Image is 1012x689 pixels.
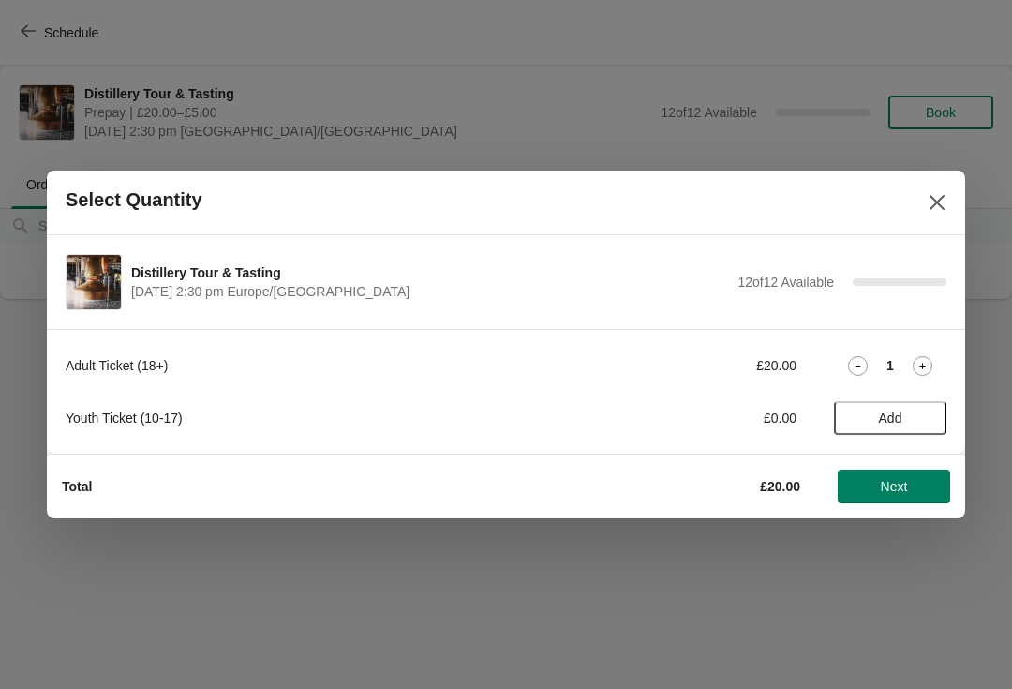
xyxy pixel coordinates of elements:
[66,189,202,211] h2: Select Quantity
[131,263,728,282] span: Distillery Tour & Tasting
[834,401,946,435] button: Add
[838,470,950,503] button: Next
[66,356,586,375] div: Adult Ticket (18+)
[879,411,902,426] span: Add
[623,409,796,427] div: £0.00
[920,186,954,219] button: Close
[62,479,92,494] strong: Total
[131,282,728,301] span: [DATE] 2:30 pm Europe/[GEOGRAPHIC_DATA]
[886,356,894,375] strong: 1
[881,479,908,494] span: Next
[623,356,796,375] div: £20.00
[66,409,586,427] div: Youth Ticket (10-17)
[760,479,800,494] strong: £20.00
[737,275,834,290] span: 12 of 12 Available
[67,255,121,309] img: Distillery Tour & Tasting | | September 7 | 2:30 pm Europe/London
